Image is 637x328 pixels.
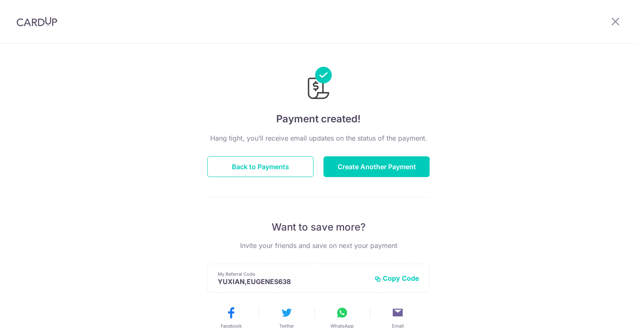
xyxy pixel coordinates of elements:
[207,156,314,177] button: Back to Payments
[218,271,368,277] p: My Referral Code
[17,17,57,27] img: CardUp
[207,133,430,143] p: Hang tight, you’ll receive email updates on the status of the payment.
[207,221,430,234] p: Want to save more?
[207,241,430,250] p: Invite your friends and save on next your payment
[374,274,419,282] button: Copy Code
[207,112,430,126] h4: Payment created!
[305,67,332,102] img: Payments
[218,277,368,286] p: YUXIAN,EUGENES638
[323,156,430,177] button: Create Another Payment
